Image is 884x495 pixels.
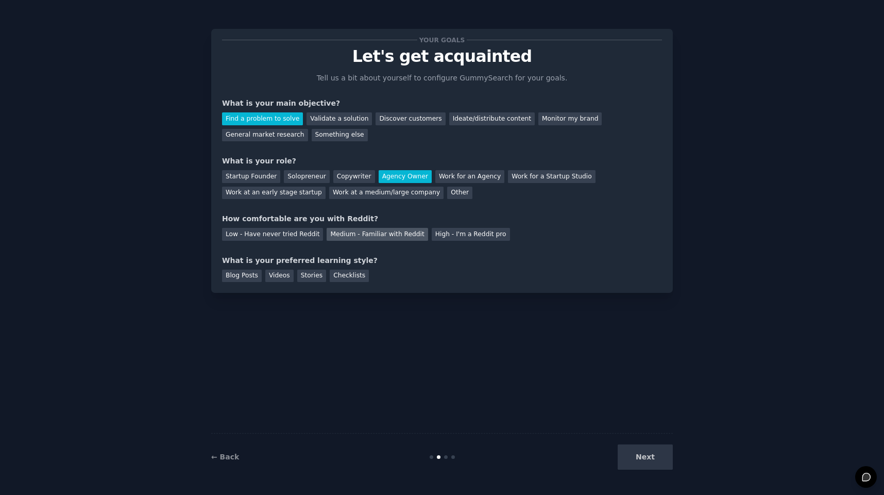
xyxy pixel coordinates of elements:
p: Let's get acquainted [222,47,662,65]
div: General market research [222,129,308,142]
div: Startup Founder [222,170,280,183]
div: Blog Posts [222,270,262,283]
div: Work for an Agency [435,170,504,183]
div: Ideate/distribute content [449,112,535,125]
div: Copywriter [333,170,375,183]
div: Validate a solution [307,112,372,125]
div: Agency Owner [379,170,432,183]
div: Something else [312,129,368,142]
div: Work at an early stage startup [222,187,326,200]
div: Videos [265,270,294,283]
div: What is your preferred learning style? [222,255,662,266]
div: What is your main objective? [222,98,662,109]
div: Medium - Familiar with Reddit [327,228,428,241]
div: Work at a medium/large company [329,187,444,200]
div: Solopreneur [284,170,329,183]
div: How comfortable are you with Reddit? [222,213,662,224]
div: Checklists [330,270,369,283]
p: Tell us a bit about yourself to configure GummySearch for your goals. [312,73,572,84]
div: Work for a Startup Studio [508,170,595,183]
div: Find a problem to solve [222,112,303,125]
a: ← Back [211,453,239,461]
div: Monitor my brand [538,112,602,125]
span: Your goals [417,35,467,45]
div: Stories [297,270,326,283]
div: Other [447,187,472,200]
div: Discover customers [376,112,445,125]
div: Low - Have never tried Reddit [222,228,323,241]
div: High - I'm a Reddit pro [432,228,510,241]
div: What is your role? [222,156,662,167]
